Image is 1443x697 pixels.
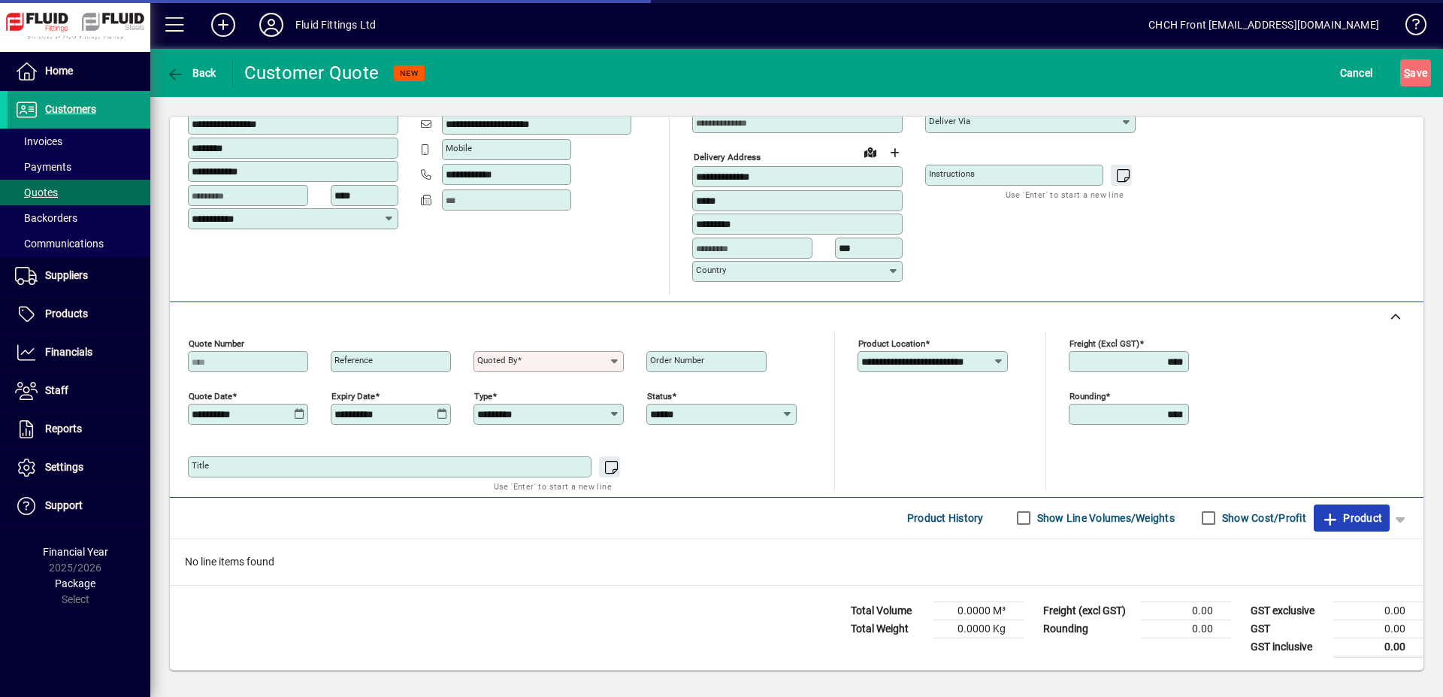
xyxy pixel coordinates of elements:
mat-label: Mobile [446,143,472,153]
button: Cancel [1336,59,1377,86]
td: 0.00 [1141,620,1231,638]
span: Communications [15,238,104,250]
mat-label: Freight (excl GST) [1069,338,1139,348]
td: 0.0000 Kg [933,620,1024,638]
span: Backorders [15,212,77,224]
mat-label: Quoted by [477,355,517,365]
a: Payments [8,154,150,180]
span: S [1404,67,1410,79]
span: Payments [15,161,71,173]
mat-label: Title [192,460,209,471]
td: GST inclusive [1243,638,1333,656]
a: Home [8,53,150,90]
td: Total Weight [843,620,933,638]
td: 0.00 [1333,638,1423,656]
span: Product History [907,506,984,530]
a: Financials [8,334,150,371]
a: Communications [8,231,150,256]
span: Suppliers [45,269,88,281]
mat-label: Expiry date [331,390,375,401]
td: Total Volume [843,602,933,620]
td: Freight (excl GST) [1036,602,1141,620]
div: Customer Quote [244,61,380,85]
td: 0.00 [1333,620,1423,638]
a: Knowledge Base [1394,3,1424,52]
span: Financials [45,346,92,358]
a: Staff [8,372,150,410]
div: Fluid Fittings Ltd [295,13,376,37]
button: Save [1400,59,1431,86]
span: Product [1321,506,1382,530]
span: Staff [45,384,68,396]
a: Invoices [8,129,150,154]
mat-hint: Use 'Enter' to start a new line [1006,186,1124,203]
div: CHCH Front [EMAIL_ADDRESS][DOMAIN_NAME] [1148,13,1379,37]
mat-label: Deliver via [929,116,970,126]
button: Product History [901,505,990,532]
mat-label: Rounding [1069,390,1106,401]
span: Back [166,67,216,79]
a: Products [8,295,150,333]
span: Package [55,577,95,589]
mat-hint: Use 'Enter' to start a new line [494,477,612,495]
mat-label: Reference [334,355,373,365]
a: View on map [858,140,882,164]
td: Rounding [1036,620,1141,638]
td: GST [1243,620,1333,638]
mat-label: Instructions [929,168,975,179]
span: Invoices [15,135,62,147]
span: Support [45,499,83,511]
span: Customers [45,103,96,115]
label: Show Cost/Profit [1219,511,1306,526]
a: Settings [8,449,150,486]
mat-label: Order number [650,355,704,365]
mat-label: Country [696,265,726,275]
button: Product [1314,505,1390,532]
td: GST exclusive [1243,602,1333,620]
mat-label: Quote date [189,390,232,401]
mat-label: Type [474,390,492,401]
button: Back [162,59,220,86]
button: Profile [247,11,295,38]
span: Financial Year [43,546,108,558]
td: 0.00 [1141,602,1231,620]
td: 0.00 [1333,602,1423,620]
a: Suppliers [8,257,150,295]
a: Reports [8,411,150,448]
a: Backorders [8,205,150,231]
span: Settings [45,461,83,473]
span: Home [45,65,73,77]
button: Add [199,11,247,38]
div: No line items found [170,539,1423,585]
td: 0.0000 M³ [933,602,1024,620]
mat-label: Status [647,390,672,401]
span: Cancel [1340,61,1373,85]
a: Support [8,487,150,525]
span: ave [1404,61,1427,85]
span: Products [45,308,88,320]
label: Show Line Volumes/Weights [1034,511,1175,526]
span: Reports [45,423,82,435]
span: Quotes [15,186,58,198]
mat-label: Product location [858,338,925,348]
button: Choose address [882,141,906,165]
mat-label: Quote number [189,338,244,348]
span: NEW [400,68,419,78]
app-page-header-button: Back [150,59,233,86]
a: Quotes [8,180,150,205]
